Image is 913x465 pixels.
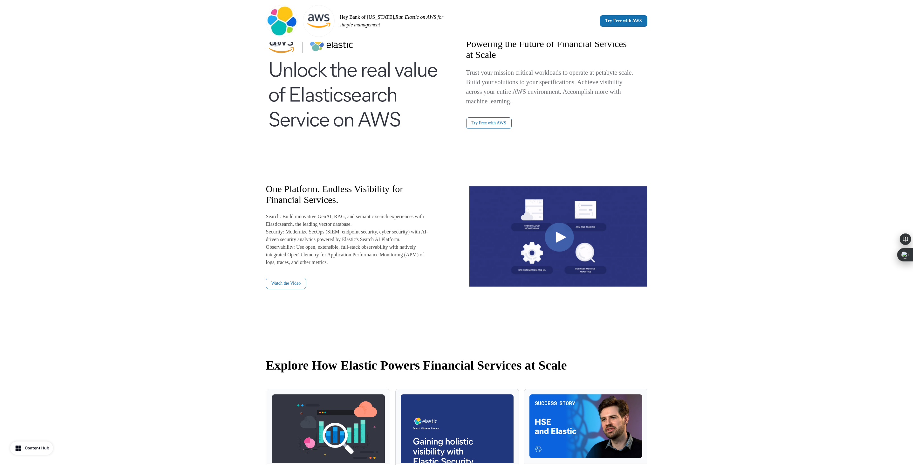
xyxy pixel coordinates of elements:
img: Home Shopping Europe (HSE) increases customer satisfaction using Elasticsearch on AWS [529,394,642,458]
p: Security: Modernize SecOps (SIEM, endpoint security, cyber security) with AI-driven security anal... [266,228,433,243]
p: Explore How Elastic Powers Financial Services at Scale [266,356,647,375]
p: Hey Bank of [US_STATE], [340,13,454,29]
a: Watch the Video [266,278,306,289]
a: Try Free with AWS [600,15,647,27]
img: gaining-holistic-visibility-with-elastic-security_(1).pdf [401,394,514,463]
span: Trust your mission critical workloads to operate at petabyte scale. Build your solutions to your ... [466,69,633,105]
img: the-elastic-observability-guide-for-aws_(1).pdf [272,394,385,463]
a: Try Free with AWS [466,117,512,129]
button: Content Hub [10,441,53,455]
h2: One Platform. Endless Visibility for Financial Services. [266,184,433,205]
p: Observability: Use open, extensible, full-stack observability with natively integrated OpenTeleme... [266,243,433,266]
h2: Powering the Future of Financial Services at Scale [466,38,636,60]
p: Search: Build innovative GenAI, RAG, and semantic search experiences with Elasticsearch, the lead... [266,213,433,228]
div: Content Hub [25,445,49,451]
